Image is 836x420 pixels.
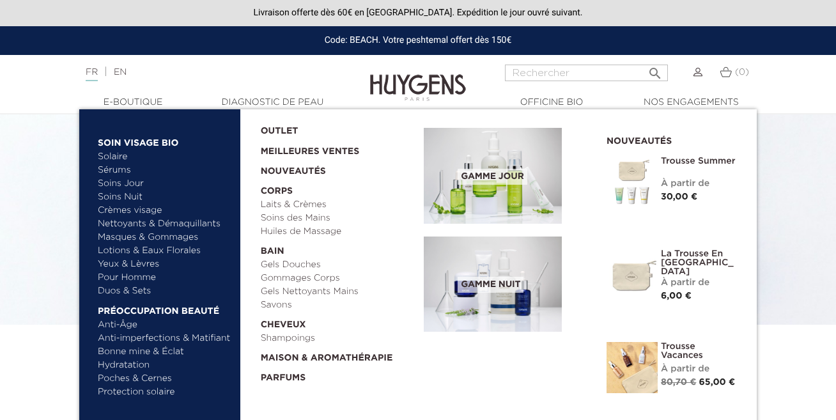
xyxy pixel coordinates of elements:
[261,332,415,345] a: Shampoings
[69,96,197,109] a: E-Boutique
[644,61,667,78] button: 
[661,378,696,387] span: 80,70 €
[661,342,738,360] a: Trousse Vacances
[647,62,663,77] i: 
[98,217,231,231] a: Nettoyants & Démaquillants
[98,318,231,332] a: Anti-Âge
[261,365,415,385] a: Parfums
[699,378,736,387] span: 65,00 €
[98,164,231,177] a: Sérums
[424,128,562,224] img: routine_jour_banner.jpg
[505,65,668,81] input: Rechercher
[98,130,231,150] a: Soin Visage Bio
[79,65,339,80] div: |
[261,345,415,365] a: Maison & Aromathérapie
[98,258,231,271] a: Yeux & Lèvres
[261,299,415,312] a: Savons
[661,157,738,166] a: Trousse Summer
[261,138,404,159] a: Meilleures Ventes
[661,192,697,201] span: 30,00 €
[98,191,220,204] a: Soins Nuit
[370,54,466,103] img: Huygens
[98,271,231,284] a: Pour Homme
[98,372,231,385] a: Poches & Cernes
[98,385,231,399] a: Protection solaire
[661,276,738,290] div: À partir de
[98,345,231,359] a: Bonne mine & Éclat
[86,68,98,81] a: FR
[661,177,738,191] div: À partir de
[261,272,415,285] a: Gommages Corps
[98,177,231,191] a: Soins Jour
[98,284,231,298] a: Duos & Sets
[458,277,523,293] span: Gamme nuit
[627,96,755,109] a: Nos engagements
[261,212,415,225] a: Soins des Mains
[261,312,415,332] a: Cheveux
[98,359,231,372] a: Hydratation
[607,132,738,147] h2: Nouveautés
[424,237,562,332] img: routine_nuit_banner.jpg
[261,118,404,138] a: OUTLET
[261,159,415,178] a: Nouveautés
[98,150,231,164] a: Solaire
[735,68,749,77] span: (0)
[208,96,336,109] a: Diagnostic de peau
[458,169,527,185] span: Gamme jour
[661,292,692,300] span: 6,00 €
[261,238,415,258] a: Bain
[98,298,231,318] a: Préoccupation beauté
[98,332,231,345] a: Anti-imperfections & Matifiant
[261,178,415,198] a: Corps
[261,225,415,238] a: Huiles de Massage
[98,231,231,244] a: Masques & Gommages
[424,128,587,224] a: Gamme jour
[98,244,231,258] a: Lotions & Eaux Florales
[661,362,738,376] div: À partir de
[607,342,658,393] img: La Trousse vacances
[114,68,127,77] a: EN
[261,285,415,299] a: Gels Nettoyants Mains
[661,249,738,276] a: La Trousse en [GEOGRAPHIC_DATA]
[261,258,415,272] a: Gels Douches
[607,157,658,208] img: Trousse Summer
[607,249,658,300] img: La Trousse en Coton
[488,96,615,109] a: Officine Bio
[424,237,587,332] a: Gamme nuit
[261,198,415,212] a: Laits & Crèmes
[98,204,231,217] a: Crèmes visage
